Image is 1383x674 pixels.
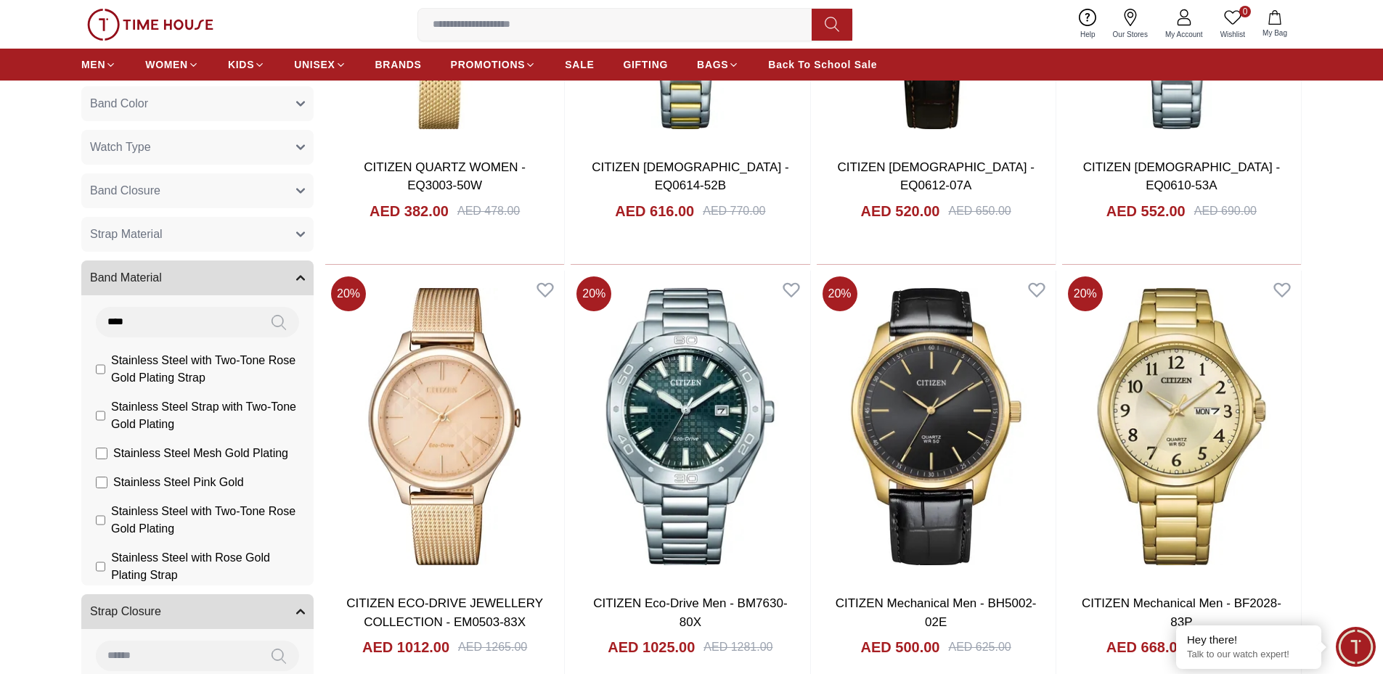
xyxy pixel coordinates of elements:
input: Stainless Steel with Two-Tone Rose Gold Plating [96,514,105,526]
span: Back To School Sale [768,57,877,72]
span: Band Material [90,269,162,287]
button: Band Material [81,260,314,295]
span: 20 % [1068,276,1103,311]
button: Band Color [81,86,314,121]
span: My Bag [1257,28,1293,38]
p: Talk to our watch expert! [1187,649,1310,661]
span: 20 % [823,276,857,311]
span: Watch Type [90,139,151,156]
span: PROMOTIONS [451,57,526,72]
button: My Bag [1254,7,1296,41]
a: CITIZEN [DEMOGRAPHIC_DATA] - EQ0610-53A [1083,160,1280,193]
a: BAGS [697,52,739,78]
button: Strap Closure [81,594,314,629]
span: Stainless Steel Mesh Gold Plating [113,445,288,462]
input: Stainless Steel with Rose Gold Plating Strap [96,561,105,572]
span: UNISEX [294,57,335,72]
a: CITIZEN ECO-DRIVE JEWELLERY COLLECTION - EM0503-83X [346,596,543,629]
img: CITIZEN Mechanical Men - BF2028-83P [1062,271,1301,583]
input: Stainless Steel Pink Gold [96,477,107,488]
a: CITIZEN [DEMOGRAPHIC_DATA] - EQ0612-07A [837,160,1034,193]
div: AED 1265.00 [458,638,527,656]
input: Stainless Steel Strap with Two-Tone Gold Plating [96,410,105,422]
div: AED 690.00 [1194,202,1257,220]
span: 20 % [331,276,366,311]
a: CITIZEN Mechanical Men - BF2028-83P [1082,596,1281,629]
span: Stainless Steel with Two-Tone Rose Gold Plating Strap [111,352,305,387]
a: CITIZEN QUARTZ WOMEN - EQ3003-50W [364,160,526,193]
button: Watch Type [81,130,314,165]
span: Band Color [90,95,148,112]
a: Our Stores [1104,6,1156,43]
div: AED 770.00 [703,202,765,220]
div: AED 478.00 [457,202,520,220]
span: MEN [81,57,105,72]
div: AED 625.00 [948,638,1011,656]
input: Stainless Steel Mesh Gold Plating [96,448,107,459]
span: 0 [1239,6,1251,17]
span: WOMEN [145,57,188,72]
button: Strap Material [81,217,314,252]
span: My Account [1159,29,1209,40]
span: KIDS [228,57,254,72]
h4: AED 520.00 [861,201,940,221]
span: SALE [565,57,594,72]
a: MEN [81,52,116,78]
span: Strap Closure [90,603,161,620]
img: ... [87,9,213,41]
h4: AED 616.00 [615,201,694,221]
span: GIFTING [623,57,668,72]
a: 0Wishlist [1212,6,1254,43]
button: Band Closure [81,173,314,208]
img: CITIZEN Eco-Drive Men - BM7630-80X [571,271,809,583]
span: BAGS [697,57,728,72]
div: AED 650.00 [948,202,1011,220]
span: Our Stores [1107,29,1154,40]
span: Wishlist [1215,29,1251,40]
a: CITIZEN [DEMOGRAPHIC_DATA] - EQ0614-52B [592,160,788,193]
div: Hey there! [1187,633,1310,647]
span: Strap Material [90,226,163,243]
span: Stainless Steel with Rose Gold Plating Strap [111,549,305,584]
h4: AED 500.00 [861,637,940,657]
a: PROMOTIONS [451,52,537,78]
span: Stainless Steel Pink Gold [113,474,244,491]
a: CITIZEN Mechanical Men - BH5002-02E [836,596,1037,629]
div: AED 1281.00 [703,638,772,656]
img: CITIZEN Mechanical Men - BH5002-02E [817,271,1056,583]
a: WOMEN [145,52,199,78]
a: GIFTING [623,52,668,78]
span: Stainless Steel with Two-Tone Rose Gold Plating [111,503,305,538]
img: CITIZEN ECO-DRIVE JEWELLERY COLLECTION - EM0503-83X [325,271,564,583]
span: Stainless Steel Strap with Two-Tone Gold Plating [111,398,305,433]
a: UNISEX [294,52,346,78]
h4: AED 382.00 [370,201,449,221]
span: Band Closure [90,182,160,200]
span: 20 % [576,276,611,311]
span: BRANDS [375,57,422,72]
h4: AED 552.00 [1106,201,1186,221]
a: Help [1072,6,1104,43]
a: SALE [565,52,594,78]
h4: AED 1012.00 [362,637,449,657]
input: Stainless Steel with Two-Tone Rose Gold Plating Strap [96,363,105,375]
a: CITIZEN Eco-Drive Men - BM7630-80X [593,596,787,629]
h4: AED 1025.00 [608,637,695,657]
div: Chat Widget [1336,627,1376,667]
a: KIDS [228,52,265,78]
a: Back To School Sale [768,52,877,78]
span: Help [1074,29,1101,40]
h4: AED 668.00 [1106,637,1186,657]
a: BRANDS [375,52,422,78]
